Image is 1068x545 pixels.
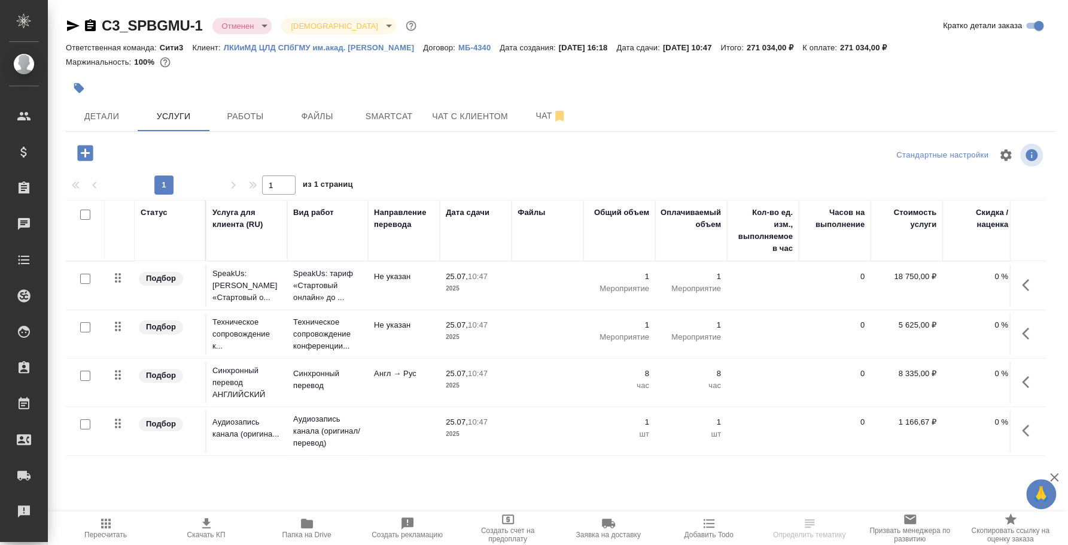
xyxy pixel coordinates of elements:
p: Подбор [146,272,176,284]
div: Общий объем [594,207,649,219]
td: 0 [799,410,871,452]
p: 1 [589,319,649,331]
p: 10:47 [468,369,488,378]
p: Дата сдачи: [616,43,662,52]
span: Файлы [288,109,346,124]
td: 0 [799,313,871,355]
p: 8 [589,368,649,380]
p: 0 % [948,368,1008,380]
span: Smartcat [360,109,418,124]
p: SpeakUs: [PERSON_NAME] «Стартовый о... [212,268,281,304]
p: Техническое сопровождение к... [212,316,281,352]
p: Не указан [374,319,434,331]
p: 0 % [948,416,1008,428]
div: Отменен [281,18,395,34]
p: 1 [589,416,649,428]
p: час [661,380,721,392]
p: 10:47 [468,272,488,281]
p: 1 [661,271,721,283]
button: Показать кнопки [1015,319,1043,348]
p: [DATE] 16:18 [559,43,617,52]
p: 10:47 [468,417,488,426]
p: Аудиозапись канала (оригинал/перевод) [293,413,362,449]
span: Чат [522,108,580,123]
p: 25.07, [446,272,468,281]
button: Отменен [218,21,258,31]
span: 🙏 [1031,482,1051,507]
p: 8 335,00 ₽ [877,368,936,380]
button: Добавить услугу [69,141,102,165]
div: Оплачиваемый объем [661,207,721,231]
div: Статус [141,207,168,219]
p: 271 034,00 ₽ [747,43,802,52]
div: Скидка / наценка [948,207,1008,231]
span: Услуги [145,109,202,124]
p: ЛКИиМД ЦЛД СПбГМУ им.акад. [PERSON_NAME] [224,43,424,52]
p: 25.07, [446,417,468,426]
div: Направление перевода [374,207,434,231]
div: Вид работ [293,207,334,219]
button: Скопировать ссылку для ЯМессенджера [66,19,80,33]
p: Мероприятие [589,331,649,343]
p: 5 625,00 ₽ [877,319,936,331]
p: шт [661,428,721,440]
p: 1 [589,271,649,283]
span: Кратко детали заказа [943,20,1022,32]
span: Настроить таблицу [991,141,1020,169]
p: 2025 [446,380,506,392]
span: Работы [217,109,274,124]
p: Подбор [146,321,176,333]
p: Синхронный перевод [293,368,362,392]
p: К оплате: [802,43,840,52]
p: 25.07, [446,320,468,329]
div: Файлы [518,207,545,219]
p: 1 [661,319,721,331]
p: Аудиозапись канала (оригина... [212,416,281,440]
p: Договор: [423,43,458,52]
button: 0.00 RUB; [157,54,173,70]
button: [DEMOGRAPHIC_DATA] [287,21,381,31]
span: Чат с клиентом [432,109,508,124]
p: [DATE] 10:47 [663,43,721,52]
p: 18 750,00 ₽ [877,271,936,283]
div: Дата сдачи [446,207,489,219]
p: Не указан [374,271,434,283]
p: Техническое сопровождение конференции... [293,316,362,352]
p: Мероприятие [589,283,649,295]
p: 10:47 [468,320,488,329]
p: 25.07, [446,369,468,378]
button: Доп статусы указывают на важность/срочность заказа [403,18,419,34]
p: Синхронный перевод АНГЛИЙСКИЙ [212,365,281,401]
p: 0 % [948,271,1008,283]
p: час [589,380,649,392]
button: Добавить тэг [66,75,92,101]
div: Кол-во ед. изм., выполняемое в час [733,207,793,255]
p: шт [589,428,649,440]
p: 2025 [446,428,506,440]
td: 0 [799,265,871,307]
p: Мероприятие [661,331,721,343]
div: split button [893,146,991,165]
a: C3_SPBGMU-1 [102,17,203,34]
span: Посмотреть информацию [1020,144,1045,166]
div: Услуга для клиента (RU) [212,207,281,231]
p: Маржинальность: [66,57,134,66]
p: МБ-4340 [458,43,500,52]
button: Показать кнопки [1015,271,1043,299]
p: Дата создания: [500,43,558,52]
p: Мероприятие [661,283,721,295]
span: Детали [73,109,130,124]
div: Стоимость услуги [877,207,936,231]
p: Подбор [146,370,176,381]
p: 271 034,00 ₽ [840,43,896,52]
p: SpeakUs: тариф «Стартовый онлайн» до ... [293,268,362,304]
a: МБ-4340 [458,42,500,52]
button: Скопировать ссылку [83,19,98,33]
p: 2025 [446,331,506,343]
p: 100% [134,57,157,66]
a: ЛКИиМД ЦЛД СПбГМУ им.акад. [PERSON_NAME] [224,42,424,52]
p: 1 [661,416,721,428]
button: Показать кнопки [1015,368,1043,396]
p: Сити3 [160,43,193,52]
div: Часов на выполнение [805,207,865,231]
